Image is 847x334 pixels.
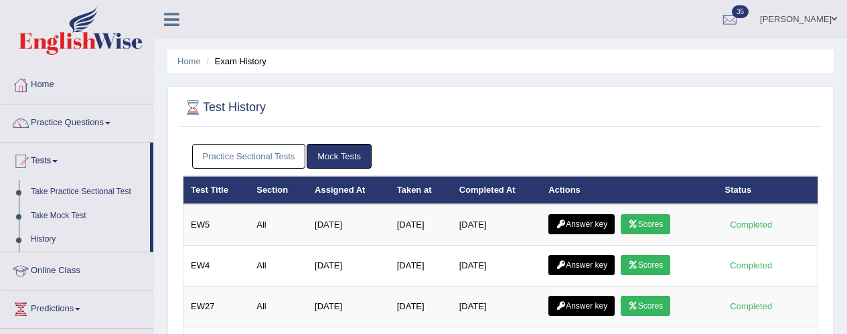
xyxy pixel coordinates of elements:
[307,144,372,169] a: Mock Tests
[718,176,818,204] th: Status
[183,246,250,286] td: EW4
[390,204,452,246] td: [DATE]
[249,246,307,286] td: All
[25,228,150,252] a: History
[541,176,717,204] th: Actions
[725,258,777,272] div: Completed
[725,299,777,313] div: Completed
[203,55,266,68] li: Exam History
[307,246,390,286] td: [DATE]
[192,144,306,169] a: Practice Sectional Tests
[307,286,390,327] td: [DATE]
[1,290,153,324] a: Predictions
[1,104,153,138] a: Practice Questions
[548,255,615,275] a: Answer key
[183,98,266,118] h2: Test History
[732,5,749,18] span: 35
[183,286,250,327] td: EW27
[25,204,150,228] a: Take Mock Test
[390,246,452,286] td: [DATE]
[548,214,615,234] a: Answer key
[621,214,670,234] a: Scores
[621,296,670,316] a: Scores
[249,176,307,204] th: Section
[183,176,250,204] th: Test Title
[249,204,307,246] td: All
[548,296,615,316] a: Answer key
[452,286,542,327] td: [DATE]
[307,176,390,204] th: Assigned At
[452,246,542,286] td: [DATE]
[183,204,250,246] td: EW5
[177,56,201,66] a: Home
[25,180,150,204] a: Take Practice Sectional Test
[452,204,542,246] td: [DATE]
[1,143,150,176] a: Tests
[1,66,153,100] a: Home
[621,255,670,275] a: Scores
[390,286,452,327] td: [DATE]
[452,176,542,204] th: Completed At
[307,204,390,246] td: [DATE]
[249,286,307,327] td: All
[725,218,777,232] div: Completed
[1,252,153,286] a: Online Class
[390,176,452,204] th: Taken at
